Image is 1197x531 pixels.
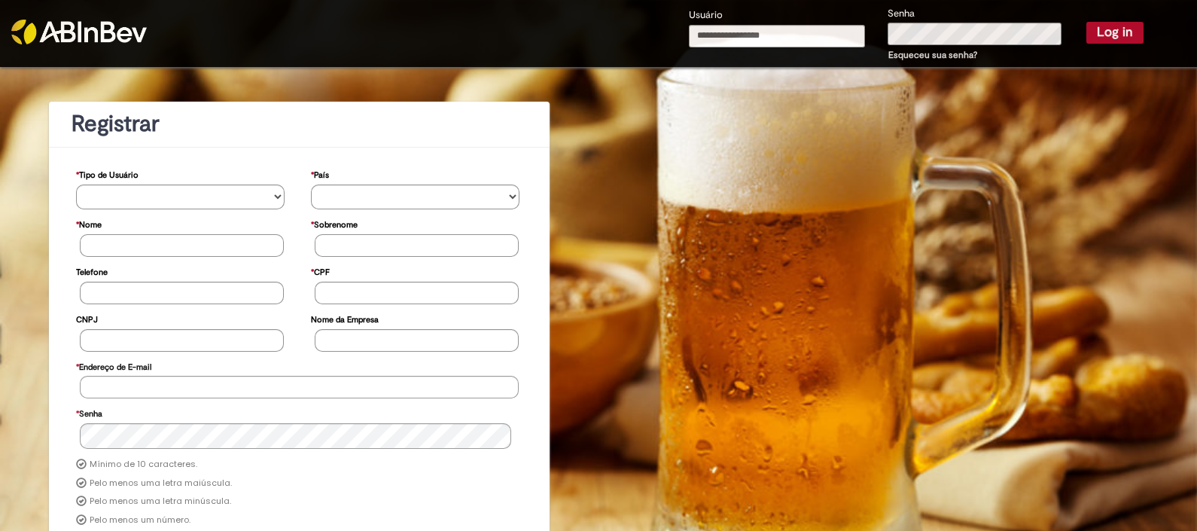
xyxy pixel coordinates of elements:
[72,111,527,136] h1: Registrar
[76,355,151,377] label: Endereço de E-mail
[311,260,330,282] label: CPF
[1086,22,1144,43] button: Log in
[76,163,139,185] label: Tipo de Usuário
[90,496,231,508] label: Pelo menos uma letra minúscula.
[888,7,915,21] label: Senha
[90,514,190,526] label: Pelo menos um número.
[76,401,102,423] label: Senha
[11,20,147,44] img: ABInbev-white.png
[888,49,977,61] a: Esqueceu sua senha?
[76,260,108,282] label: Telefone
[689,8,723,23] label: Usuário
[76,307,98,329] label: CNPJ
[311,163,329,185] label: País
[311,212,358,234] label: Sobrenome
[90,478,232,490] label: Pelo menos uma letra maiúscula.
[90,459,197,471] label: Mínimo de 10 caracteres.
[311,307,379,329] label: Nome da Empresa
[76,212,102,234] label: Nome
